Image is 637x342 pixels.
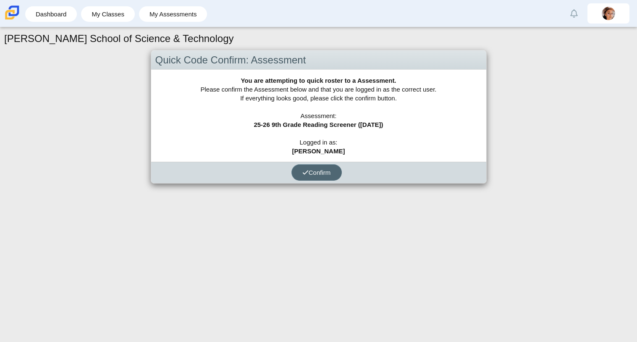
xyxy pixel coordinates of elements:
div: Please confirm the Assessment below and that you are logged in as the correct user. If everything... [151,70,486,162]
button: Confirm [291,164,342,181]
h1: [PERSON_NAME] School of Science & Technology [4,32,234,46]
img: Carmen School of Science & Technology [3,4,21,21]
span: Confirm [302,169,331,176]
b: [PERSON_NAME] [292,147,345,155]
img: najemo.mohamed.0fseE2 [602,7,615,20]
a: Dashboard [29,6,73,22]
a: My Classes [85,6,131,22]
div: Quick Code Confirm: Assessment [151,50,486,70]
a: My Assessments [143,6,203,22]
a: Carmen School of Science & Technology [3,16,21,23]
a: najemo.mohamed.0fseE2 [587,3,629,24]
b: You are attempting to quick roster to a Assessment. [241,77,396,84]
b: 25-26 9th Grade Reading Screener ([DATE]) [254,121,383,128]
a: Alerts [565,4,583,23]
